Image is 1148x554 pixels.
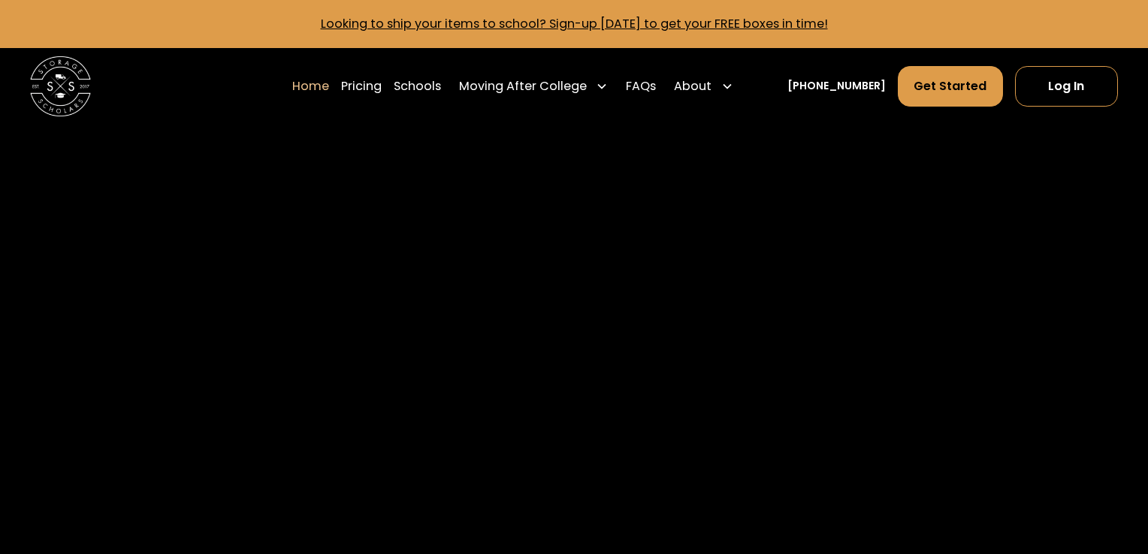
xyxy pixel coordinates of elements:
[787,78,886,94] a: [PHONE_NUMBER]
[626,65,656,107] a: FAQs
[898,66,1002,107] a: Get Started
[394,65,441,107] a: Schools
[30,56,91,117] img: Storage Scholars main logo
[292,65,329,107] a: Home
[1015,66,1118,107] a: Log In
[341,65,382,107] a: Pricing
[674,77,711,95] div: About
[321,15,828,32] a: Looking to ship your items to school? Sign-up [DATE] to get your FREE boxes in time!
[459,77,587,95] div: Moving After College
